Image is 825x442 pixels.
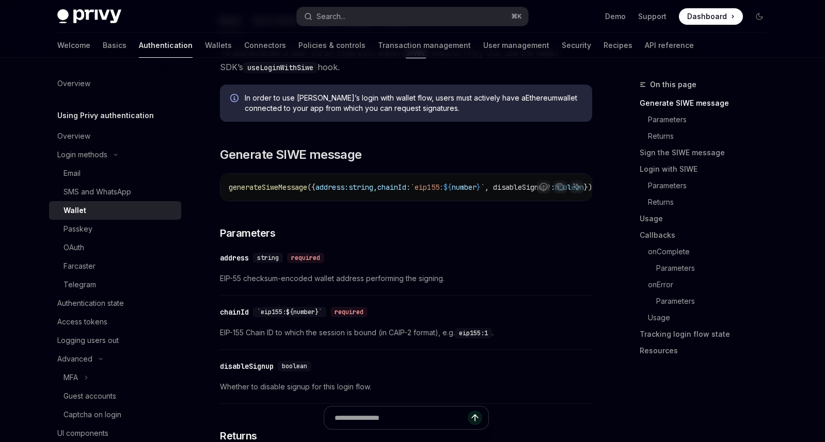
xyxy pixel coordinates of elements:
[640,177,776,194] a: Parameters
[605,11,626,22] a: Demo
[483,33,549,58] a: User management
[640,227,776,243] a: Callbacks
[220,226,275,240] span: Parameters
[49,201,181,220] a: Wallet
[57,427,108,439] div: UI components
[604,33,632,58] a: Recipes
[650,78,696,91] span: On this page
[49,238,181,257] a: OAuth
[57,316,107,328] div: Access tokens
[220,253,249,263] div: address
[443,183,452,192] span: ${
[335,406,468,429] input: Ask a question...
[640,293,776,309] a: Parameters
[57,77,90,90] div: Overview
[455,328,492,338] code: eip155:1
[220,272,592,285] span: EIP-55 checksum-encoded wallet address performing the signing.
[638,11,667,22] a: Support
[257,308,322,316] span: `eip155:${number}`
[220,326,592,339] span: EIP-155 Chain ID to which the session is bound (in CAIP-2 format), e.g. .
[640,276,776,293] a: onError
[640,210,776,227] a: Usage
[640,111,776,128] a: Parameters
[57,353,92,365] div: Advanced
[640,326,776,342] a: Tracking login flow state
[307,183,315,192] span: ({
[57,149,107,161] div: Login methods
[64,390,116,402] div: Guest accounts
[257,254,279,262] span: string
[49,220,181,238] a: Passkey
[468,411,482,425] button: Send message
[49,183,181,201] a: SMS and WhatsApp
[139,33,193,58] a: Authentication
[49,164,181,183] a: Email
[64,204,86,217] div: Wallet
[57,33,90,58] a: Welcome
[330,307,368,317] div: required
[551,183,555,192] span: :
[49,368,181,387] button: Toggle MFA section
[640,194,776,210] a: Returns
[64,167,81,179] div: Email
[49,387,181,405] a: Guest accounts
[316,10,345,23] div: Search...
[477,183,481,192] span: }
[373,183,377,192] span: ,
[287,253,324,263] div: required
[230,94,241,104] svg: Info
[511,12,522,21] span: ⌘ K
[452,183,477,192] span: number
[687,11,727,22] span: Dashboard
[220,45,592,74] span: To authenticate a user via an Ethereum wallet ( ) without Privy UIs, use the React SDK’s hook.
[64,371,78,384] div: MFA
[751,8,768,25] button: Toggle dark mode
[570,180,583,193] button: Ask AI
[348,183,373,192] span: string
[220,146,361,163] span: Generate SIWE message
[64,186,131,198] div: SMS and WhatsApp
[49,145,181,164] button: Toggle Login methods section
[57,334,119,347] div: Logging users out
[49,294,181,313] a: Authentication state
[205,33,232,58] a: Wallets
[243,62,318,73] code: useLoginWithSiwe
[49,74,181,93] a: Overview
[57,109,154,122] h5: Using Privy authentication
[49,257,181,275] a: Farcaster
[49,127,181,145] a: Overview
[297,7,528,26] button: Open search
[49,313,181,331] a: Access tokens
[57,130,90,142] div: Overview
[57,297,124,309] div: Authentication state
[640,309,776,326] a: Usage
[378,33,471,58] a: Transaction management
[640,161,776,177] a: Login with SIWE
[220,381,592,393] span: Whether to disable signup for this login flow.
[640,243,776,260] a: onComplete
[220,361,274,371] div: disableSignup
[220,307,249,317] div: chainId
[244,33,286,58] a: Connectors
[64,408,121,421] div: Captcha on login
[64,260,96,272] div: Farcaster
[57,9,121,24] img: dark logo
[103,33,126,58] a: Basics
[537,180,550,193] button: Report incorrect code
[64,241,84,254] div: OAuth
[645,33,694,58] a: API reference
[315,183,348,192] span: address:
[377,183,410,192] span: chainId:
[481,183,485,192] span: `
[485,183,551,192] span: , disableSignup?
[298,33,366,58] a: Policies & controls
[640,144,776,161] a: Sign the SIWE message
[282,362,307,370] span: boolean
[640,260,776,276] a: Parameters
[584,183,592,192] span: })
[245,93,582,113] span: In order to use [PERSON_NAME]’s login with wallet flow, users must actively have a Ethereum walle...
[640,95,776,111] a: Generate SIWE message
[679,8,743,25] a: Dashboard
[640,342,776,359] a: Resources
[64,223,92,235] div: Passkey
